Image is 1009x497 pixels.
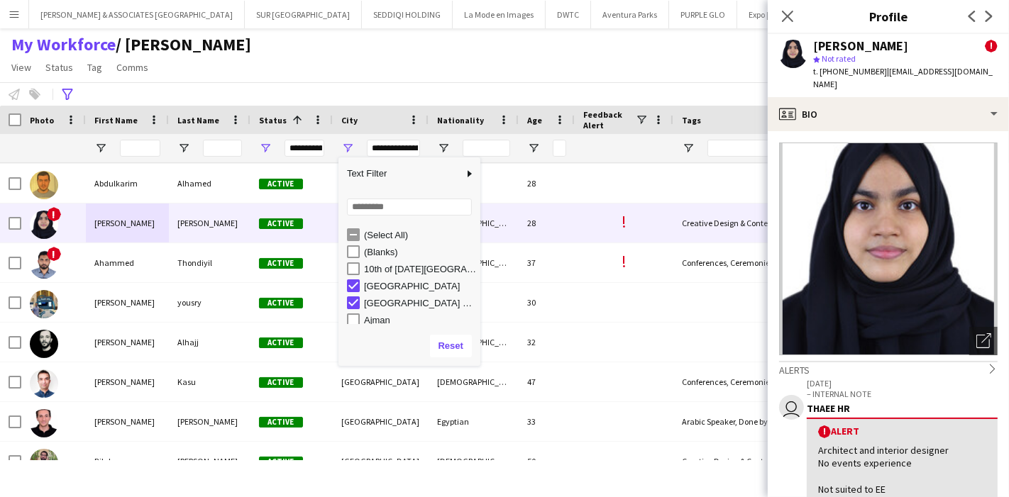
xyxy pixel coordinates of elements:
div: [PERSON_NAME] [169,402,250,441]
button: Open Filter Menu [94,142,107,155]
span: ! [622,250,627,272]
button: Aventura Parks [591,1,669,28]
span: Active [259,179,303,189]
p: – INTERNAL NOTE [807,389,998,399]
div: 33 [519,402,575,441]
div: Thondiyil [169,243,250,282]
div: Open photos pop-in [969,327,998,355]
span: ! [47,247,61,261]
a: Comms [111,58,154,77]
span: Active [259,337,303,348]
span: First Name [94,115,138,125]
app-action-btn: Advanced filters [59,86,76,103]
span: Not rated [822,53,856,64]
span: Status [45,61,73,74]
div: [PERSON_NAME] [169,442,250,481]
div: 30 [519,283,575,322]
div: yousry [169,283,250,322]
div: Abdulkarim [86,164,169,203]
div: 10th of [DATE][GEOGRAPHIC_DATA] [364,264,476,274]
span: Active [259,298,303,308]
button: Reset [430,335,472,357]
span: Text Filter [338,162,463,186]
div: [DEMOGRAPHIC_DATA] [429,442,519,481]
button: La Mode en Images [453,1,546,28]
div: Alhajj [169,323,250,362]
input: Last Name Filter Input [203,140,242,157]
div: [GEOGRAPHIC_DATA] [364,281,476,291]
button: Open Filter Menu [527,142,540,155]
img: Bilal Janjua [30,449,58,477]
span: Julie [116,34,251,55]
button: Open Filter Menu [682,142,695,155]
img: Afiya Arif [30,211,58,239]
div: 50 [519,442,575,481]
div: [PERSON_NAME] [86,203,169,242]
div: 37 [519,243,575,282]
span: t. [PHONE_NUMBER] [813,66,887,77]
img: Crew avatar or photo [779,143,998,355]
a: View [6,58,37,77]
button: Open Filter Menu [177,142,190,155]
div: Bio [768,97,1009,131]
div: [PERSON_NAME] [169,203,250,242]
div: Alert [818,425,986,438]
button: [PERSON_NAME] & ASSOCIATES [GEOGRAPHIC_DATA] [29,1,245,28]
span: Last Name [177,115,219,125]
span: Age [527,115,542,125]
span: View [11,61,31,74]
div: THAEE HR [807,402,998,415]
button: SEDDIQI HOLDING [362,1,453,28]
a: Status [40,58,79,77]
img: Abdulkarim Alhamed [30,171,58,199]
div: (Select All) [364,230,476,240]
button: SUR [GEOGRAPHIC_DATA] [245,1,362,28]
div: Alerts [779,361,998,376]
span: Tag [87,61,102,74]
div: الرياض [333,164,429,203]
input: Search filter values [347,199,472,216]
img: Anwar Alhajj [30,330,58,358]
div: [PERSON_NAME] [86,323,169,362]
h3: Profile [768,7,1009,26]
span: ! [47,207,61,221]
img: ahmed yousry [30,290,58,318]
button: Expo [GEOGRAPHIC_DATA] [737,1,856,28]
span: Active [259,218,303,229]
span: Nationality [437,115,484,125]
div: 32 [519,323,575,362]
div: Jeddah [333,283,429,322]
span: Tags [682,115,701,125]
span: Status [259,115,287,125]
span: ! [818,425,831,438]
span: ! [622,211,627,233]
input: Nationality Filter Input [463,140,510,157]
div: 28 [519,203,575,242]
span: Active [259,457,303,467]
a: Tag [82,58,108,77]
span: Active [259,417,303,428]
span: City [341,115,358,125]
div: [GEOGRAPHIC_DATA] [333,442,429,481]
a: My Workforce [11,34,116,55]
div: [GEOGRAPHIC_DATA] and [GEOGRAPHIC_DATA] [364,298,476,308]
div: Ajman [364,315,476,325]
button: Open Filter Menu [259,142,272,155]
input: Age Filter Input [553,140,566,157]
input: First Name Filter Input [120,140,160,157]
div: [GEOGRAPHIC_DATA] [333,402,429,441]
div: Kasu [169,362,250,401]
div: (Blanks) [364,247,476,257]
button: Open Filter Menu [341,142,354,155]
span: Active [259,377,303,388]
img: Ahammed Thondiyil [30,250,58,279]
img: Ashfaq Kasu [30,369,58,398]
button: DWTC [546,1,591,28]
div: Alhamed [169,164,250,203]
button: PURPLE GLO [669,1,737,28]
div: [GEOGRAPHIC_DATA] [333,323,429,362]
div: [DEMOGRAPHIC_DATA] [429,362,519,401]
div: [PERSON_NAME] [86,362,169,401]
span: Feedback Alert [583,109,635,130]
div: Egyptian [429,402,519,441]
